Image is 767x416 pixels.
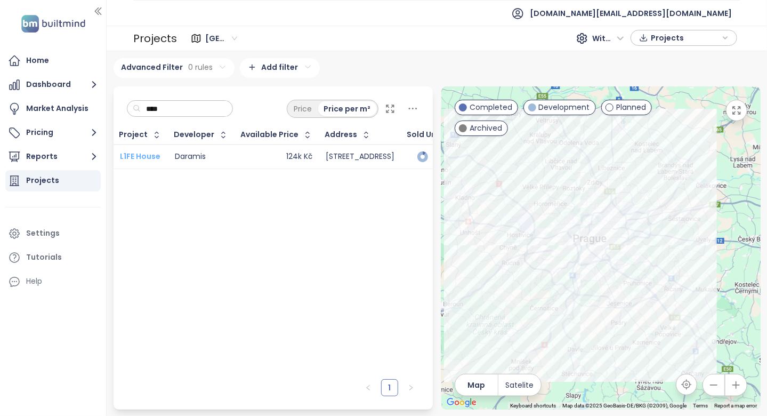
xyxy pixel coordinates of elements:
[511,402,556,410] button: Keyboard shortcuts
[318,101,377,116] div: Price per m²
[240,58,320,78] div: Add filter
[360,379,377,396] li: Previous Page
[286,152,312,162] div: 124k Kč
[506,379,534,391] span: Satelite
[120,151,160,162] a: L1FE House
[563,403,687,409] span: Map data ©2025 GeoBasis-DE/BKG (©2009), Google
[326,152,394,162] div: [STREET_ADDRESS]
[18,13,88,35] img: logo
[5,122,101,143] button: Pricing
[365,385,372,391] span: left
[693,403,708,409] a: Terms
[592,30,624,46] span: Without VAT
[325,131,358,138] div: Address
[205,30,237,46] span: Praha
[26,174,59,187] div: Projects
[651,30,720,46] span: Projects
[5,50,101,71] a: Home
[174,131,215,138] div: Developer
[119,131,148,138] div: Project
[241,131,299,138] div: Available Price
[360,379,377,396] button: left
[175,152,206,162] div: Daramis
[5,271,101,292] div: Help
[26,227,60,240] div: Settings
[26,275,42,288] div: Help
[444,396,479,410] img: Google
[402,379,419,396] li: Next Page
[407,131,447,138] span: Sold Units
[5,223,101,244] a: Settings
[288,101,318,116] div: Price
[444,396,479,410] a: Open this area in Google Maps (opens a new window)
[5,98,101,119] a: Market Analysis
[715,403,757,409] a: Report a map error
[26,251,62,264] div: Tutorials
[467,379,485,391] span: Map
[26,102,88,115] div: Market Analysis
[408,385,414,391] span: right
[616,101,646,113] span: Planned
[402,379,419,396] button: right
[5,170,101,191] a: Projects
[5,74,101,95] button: Dashboard
[381,379,398,396] li: 1
[114,58,235,78] div: Advanced Filter
[470,101,512,113] span: Completed
[470,122,502,134] span: Archived
[455,374,498,396] button: Map
[539,101,590,113] span: Development
[26,54,49,67] div: Home
[636,30,731,46] div: button
[5,146,101,167] button: Reports
[530,1,732,26] span: [DOMAIN_NAME][EMAIL_ADDRESS][DOMAIN_NAME]
[189,61,213,73] span: 0 rules
[133,28,177,49] div: Projects
[5,247,101,268] a: Tutorials
[382,380,398,396] a: 1
[498,374,541,396] button: Satelite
